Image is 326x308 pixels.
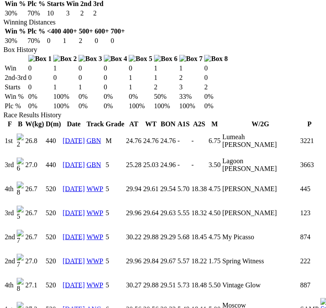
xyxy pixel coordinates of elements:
[53,92,77,101] td: 100%
[191,153,207,177] td: -
[191,201,207,225] td: 18.32
[191,250,207,273] td: 18.22
[17,206,24,220] img: 5
[222,250,299,273] td: Spring Witness
[28,92,52,101] td: 0%
[4,274,15,297] td: 4th
[45,120,62,128] th: D(m)
[126,226,142,249] td: 30.22
[78,37,94,45] td: 2
[53,73,77,82] td: 0
[300,250,320,273] td: 222
[27,27,45,36] th: Plc %
[45,177,62,201] td: 520
[25,129,45,152] td: 26.8
[4,153,15,177] td: 3rd
[110,27,125,36] th: 700+
[4,92,27,101] td: Win %
[4,9,26,18] td: 30%
[154,102,178,110] td: 100%
[128,64,153,73] td: 0
[4,120,15,128] th: F
[4,27,26,36] th: Win %
[87,257,103,265] a: WWP
[104,55,127,63] img: Box 4
[63,185,85,192] a: [DATE]
[4,37,26,45] td: 30%
[63,37,78,45] td: 1
[78,55,102,63] img: Box 3
[25,250,45,273] td: 27.0
[63,281,85,289] a: [DATE]
[179,73,203,82] td: 2
[45,274,62,297] td: 520
[25,226,45,249] td: 26.7
[17,134,24,148] img: 2
[53,55,77,63] img: Box 2
[3,18,323,26] div: Winning Distances
[300,120,320,128] th: P
[46,27,61,36] th: <400
[126,177,142,201] td: 29.94
[300,226,320,249] td: 874
[126,274,142,297] td: 30.27
[191,120,207,128] th: A2S
[46,9,65,18] td: 10
[208,129,221,152] td: 6.75
[103,92,128,101] td: 0%
[177,274,190,297] td: 5.73
[222,153,299,177] td: Lagoon [PERSON_NAME]
[87,281,103,289] a: WWP
[191,274,207,297] td: 18.48
[27,37,45,45] td: 70%
[143,120,159,128] th: WT
[28,83,52,91] td: 0
[4,83,27,91] td: Starts
[191,226,207,249] td: 18.45
[128,102,153,110] td: 100%
[87,209,103,217] a: WWP
[94,27,109,36] th: 600+
[28,55,52,63] img: Box 1
[53,64,77,73] td: 1
[300,177,320,201] td: 445
[143,274,159,297] td: 29.88
[204,83,228,91] td: 2
[45,153,62,177] td: 440
[300,129,320,152] td: 3221
[45,250,62,273] td: 520
[126,129,142,152] td: 24.76
[105,274,125,297] td: 5
[87,137,101,144] a: GBN
[154,64,178,73] td: 1
[78,102,103,110] td: 0%
[4,250,15,273] td: 2nd
[105,201,125,225] td: 5
[143,250,159,273] td: 29.84
[204,73,228,82] td: 0
[160,250,176,273] td: 29.67
[93,9,104,18] td: 2
[129,55,152,63] img: Box 5
[86,120,105,128] th: Track
[177,226,190,249] td: 5.68
[300,274,320,297] td: 887
[105,177,125,201] td: 5
[17,254,24,268] img: 7
[126,153,142,177] td: 25.28
[4,201,15,225] td: 3rd
[105,120,125,128] th: Grade
[222,201,299,225] td: [PERSON_NAME]
[105,153,125,177] td: 5
[300,153,320,177] td: 3663
[154,83,178,91] td: 2
[204,102,228,110] td: 0%
[177,129,190,152] td: -
[126,250,142,273] td: 29.96
[78,73,103,82] td: 0
[160,129,176,152] td: 24.76
[103,102,128,110] td: 0%
[25,153,45,177] td: 27.0
[4,177,15,201] td: 4th
[154,55,178,63] img: Box 6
